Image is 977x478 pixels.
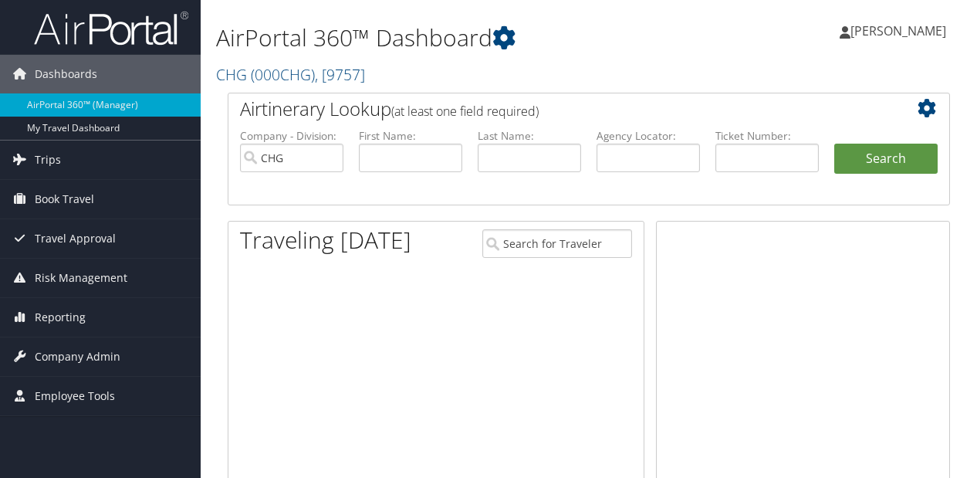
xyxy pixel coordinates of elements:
label: Agency Locator: [597,128,700,144]
span: Reporting [35,298,86,337]
label: Ticket Number: [715,128,819,144]
a: CHG [216,64,365,85]
span: ( 000CHG ) [251,64,315,85]
span: Book Travel [35,180,94,219]
img: airportal-logo.png [34,10,188,46]
h1: AirPortal 360™ Dashboard [216,22,713,54]
span: (at least one field required) [391,103,539,120]
span: [PERSON_NAME] [850,22,946,39]
span: Risk Management [35,259,127,297]
span: Trips [35,141,61,179]
span: Company Admin [35,337,120,376]
button: Search [834,144,938,175]
label: Company - Division: [240,128,343,144]
label: Last Name: [478,128,581,144]
label: First Name: [359,128,462,144]
h2: Airtinerary Lookup [240,96,877,122]
h1: Traveling [DATE] [240,224,411,256]
input: Search for Traveler [482,229,632,258]
span: Employee Tools [35,377,115,415]
span: Travel Approval [35,219,116,258]
span: , [ 9757 ] [315,64,365,85]
a: [PERSON_NAME] [840,8,962,54]
span: Dashboards [35,55,97,93]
